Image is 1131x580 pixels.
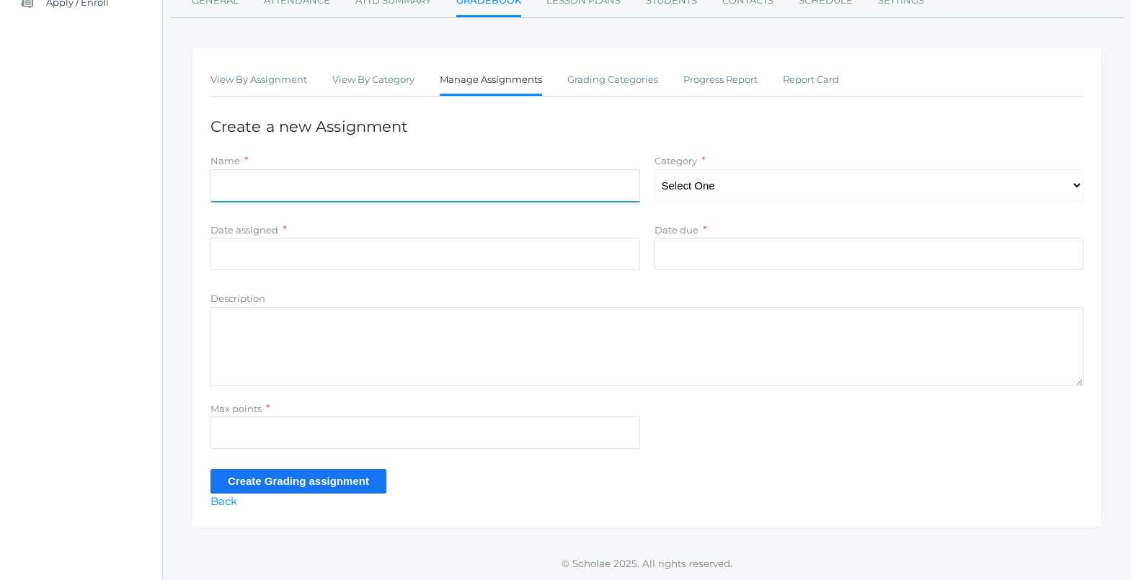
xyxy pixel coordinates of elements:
[210,66,307,94] a: View By Assignment
[440,66,542,97] a: Manage Assignments
[210,155,240,166] label: Name
[783,66,839,94] a: Report Card
[210,494,237,508] a: Back
[210,118,1083,135] h1: Create a new Assignment
[210,469,386,493] input: Create Grading assignment
[655,155,697,166] label: Category
[332,66,414,94] a: View By Category
[567,66,658,94] a: Grading Categories
[210,293,265,304] label: Description
[655,224,698,236] label: Date due
[683,66,758,94] a: Progress Report
[163,556,1131,571] p: © Scholae 2025. All rights reserved.
[210,224,278,236] label: Date assigned
[210,403,262,414] label: Max points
